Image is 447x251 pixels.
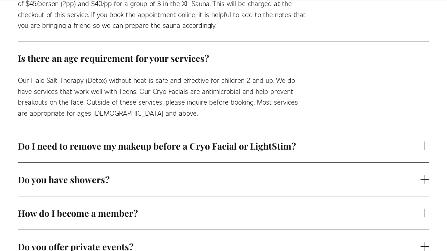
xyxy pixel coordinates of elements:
button: Do I need to remove my makeup before a Cryo Facial or LightStim? [18,129,429,162]
div: Is there an age requirement for your services? [18,75,429,129]
span: Do you have showers? [18,174,421,185]
span: How do I become a member? [18,207,421,219]
button: Do you have showers? [18,163,429,196]
button: Is there an age requirement for your services? [18,41,429,75]
span: Do I need to remove my makeup before a Cryo Facial or LightStim? [18,140,421,152]
p: Our Halo Salt Therapy (Detox) without heat is safe and effective for children 2 and up. We do hav... [18,75,306,118]
span: Is there an age requirement for your services? [18,52,421,64]
button: How do I become a member? [18,196,429,230]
